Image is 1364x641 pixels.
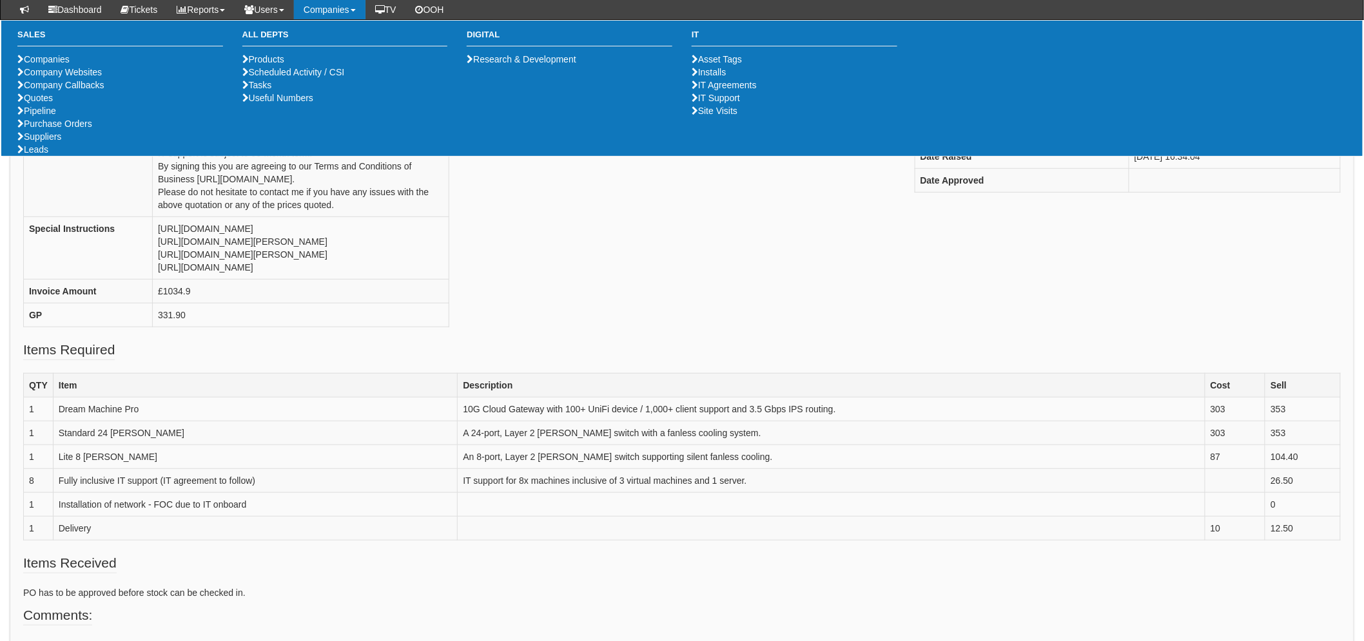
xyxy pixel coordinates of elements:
[692,80,757,90] a: IT Agreements
[242,30,448,46] h3: All Depts
[692,54,742,64] a: Asset Tags
[242,54,284,64] a: Products
[242,80,272,90] a: Tasks
[17,93,53,103] a: Quotes
[23,606,92,626] legend: Comments:
[53,516,458,540] td: Delivery
[53,445,458,468] td: Lite 8 [PERSON_NAME]
[24,445,54,468] td: 1
[458,421,1205,445] td: A 24-port, Layer 2 [PERSON_NAME] switch with a fanless cooling system.
[153,216,449,279] td: [URL][DOMAIN_NAME] [URL][DOMAIN_NAME][PERSON_NAME] [URL][DOMAIN_NAME][PERSON_NAME] [URL][DOMAIN_N...
[1205,516,1265,540] td: 10
[692,106,737,116] a: Site Visits
[23,340,115,360] legend: Items Required
[1265,397,1341,421] td: 353
[53,397,458,421] td: Dream Machine Pro
[17,54,70,64] a: Companies
[1205,373,1265,397] th: Cost
[1265,445,1341,468] td: 104.40
[24,421,54,445] td: 1
[458,397,1205,421] td: 10G Cloud Gateway with 100+ UniFi device / 1,000+ client support and 3.5 Gbps IPS routing.
[692,93,740,103] a: IT Support
[17,144,48,155] a: Leads
[1205,445,1265,468] td: 87
[1205,421,1265,445] td: 303
[458,445,1205,468] td: An 8-port, Layer 2 [PERSON_NAME] switch supporting silent fanless cooling.
[458,373,1205,397] th: Description
[17,106,56,116] a: Pipeline
[17,30,223,46] h3: Sales
[692,67,726,77] a: Installs
[153,303,449,327] td: 331.90
[24,492,54,516] td: 1
[1265,373,1341,397] th: Sell
[17,80,104,90] a: Company Callbacks
[53,373,458,397] th: Item
[1205,397,1265,421] td: 303
[242,67,345,77] a: Scheduled Activity / CSI
[458,468,1205,492] td: IT support for 8x machines inclusive of 3 virtual machines and 1 server.
[53,468,458,492] td: Fully inclusive IT support (IT agreement to follow)
[1265,492,1341,516] td: 0
[24,373,54,397] th: QTY
[467,30,672,46] h3: Digital
[153,279,449,303] td: £1034.9
[1265,516,1341,540] td: 12.50
[24,516,54,540] td: 1
[915,168,1129,192] th: Date Approved
[23,586,1341,599] p: PO has to be approved before stock can be checked in.
[1265,468,1341,492] td: 26.50
[23,553,117,573] legend: Items Received
[242,93,313,103] a: Useful Numbers
[692,30,897,46] h3: IT
[17,67,102,77] a: Company Websites
[1265,421,1341,445] td: 353
[24,279,153,303] th: Invoice Amount
[467,54,576,64] a: Research & Development
[24,303,153,327] th: GP
[24,397,54,421] td: 1
[24,468,54,492] td: 8
[53,492,458,516] td: Installation of network - FOC due to IT onboard
[17,131,61,142] a: Suppliers
[53,421,458,445] td: Standard 24 [PERSON_NAME]
[24,216,153,279] th: Special Instructions
[17,119,92,129] a: Purchase Orders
